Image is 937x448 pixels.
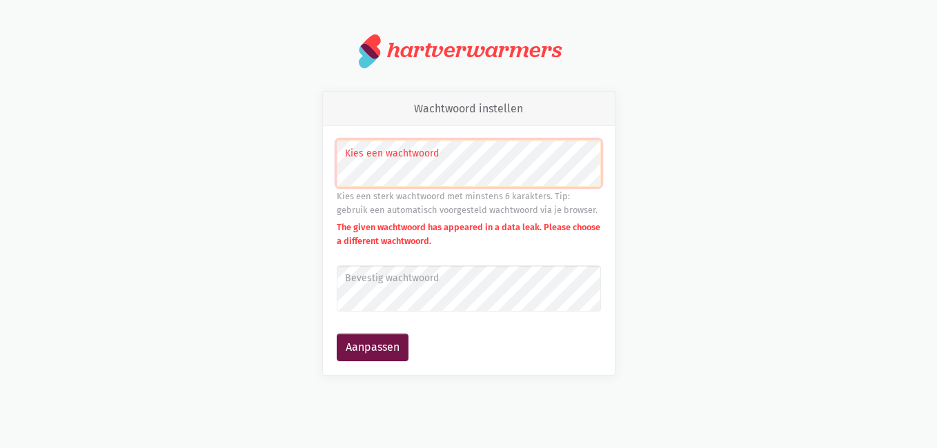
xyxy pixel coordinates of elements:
form: Wachtwoord instellen [337,140,601,361]
div: Kies een sterk wachtwoord met minstens 6 karakters. Tip: gebruik een automatisch voorgesteld wach... [337,190,601,218]
div: hartverwarmers [387,37,562,63]
img: logo.svg [359,33,382,69]
div: Wachtwoord instellen [323,92,615,127]
label: Bevestig wachtwoord [345,271,591,286]
label: Kies een wachtwoord [345,146,591,161]
strong: The given wachtwoord has appeared in a data leak. Please choose a different wachtwoord. [337,222,600,246]
button: Aanpassen [337,334,408,361]
a: hartverwarmers [359,33,578,69]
